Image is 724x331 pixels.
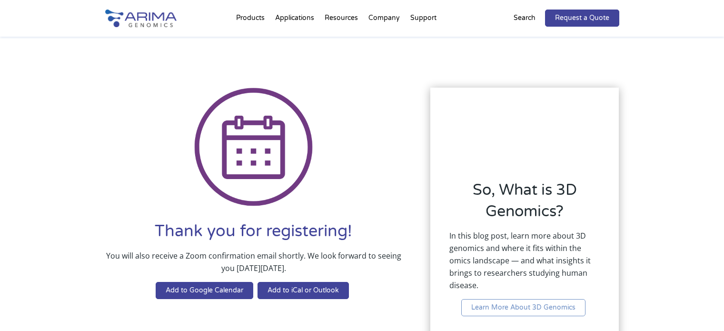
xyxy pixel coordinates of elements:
[258,282,349,299] a: Add to iCal or Outlook
[194,88,313,207] img: Icon Calendar
[156,282,253,299] a: Add to Google Calendar
[461,299,585,316] a: Learn More About 3D Genomics
[449,180,600,230] h2: So, What is 3D Genomics?
[514,12,536,24] p: Search
[545,10,619,27] a: Request a Quote
[105,250,402,282] p: You will also receive a Zoom confirmation email shortly. We look forward to seeing you [DATE][DATE].
[105,10,177,27] img: Arima-Genomics-logo
[105,221,402,250] h1: Thank you for registering!
[449,230,600,299] p: In this blog post, learn more about 3D genomics and where it fits within the omics landscape — an...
